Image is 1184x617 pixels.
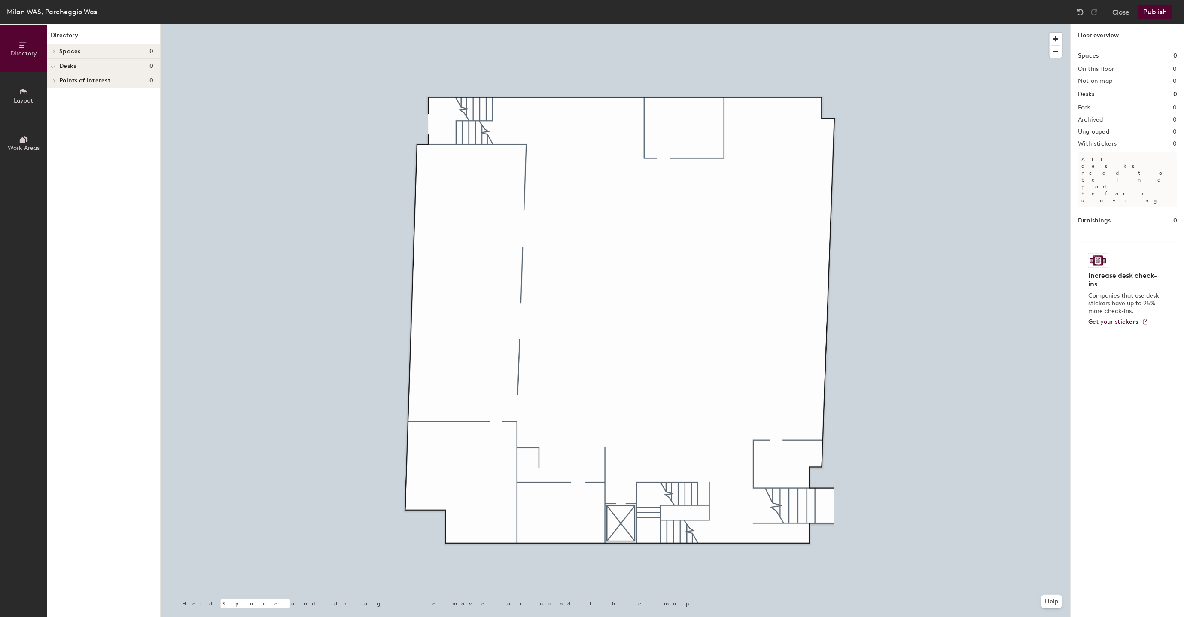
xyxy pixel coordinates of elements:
h2: 0 [1173,104,1177,111]
h2: Ungrouped [1078,128,1110,135]
img: Sticker logo [1088,253,1108,268]
img: Redo [1090,8,1099,16]
h1: Floor overview [1071,24,1184,44]
img: Undo [1076,8,1085,16]
h2: 0 [1173,78,1177,85]
span: 0 [149,48,153,55]
span: Layout [14,97,33,104]
span: Get your stickers [1088,318,1138,325]
span: Spaces [59,48,81,55]
p: Companies that use desk stickers have up to 25% more check-ins. [1088,292,1162,315]
p: All desks need to be in a pod before saving [1078,152,1177,207]
span: Work Areas [8,144,40,152]
h1: 0 [1173,90,1177,99]
h2: Not on map [1078,78,1113,85]
button: Close [1112,5,1129,19]
h2: On this floor [1078,66,1114,73]
h1: 0 [1173,216,1177,225]
h1: Desks [1078,90,1094,99]
h4: Increase desk check-ins [1088,271,1162,289]
h2: With stickers [1078,140,1117,147]
h2: 0 [1173,116,1177,123]
h2: Pods [1078,104,1091,111]
h2: 0 [1173,140,1177,147]
a: Get your stickers [1088,319,1149,326]
h2: Archived [1078,116,1103,123]
h2: 0 [1173,66,1177,73]
button: Publish [1138,5,1172,19]
button: Help [1041,595,1062,608]
span: Directory [10,50,37,57]
span: Points of interest [59,77,110,84]
span: Desks [59,63,76,70]
h1: Spaces [1078,51,1099,61]
h1: 0 [1173,51,1177,61]
span: 0 [149,63,153,70]
h2: 0 [1173,128,1177,135]
span: 0 [149,77,153,84]
h1: Furnishings [1078,216,1111,225]
div: Milan WAS, Parcheggio Was [7,6,97,17]
h1: Directory [47,31,160,44]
